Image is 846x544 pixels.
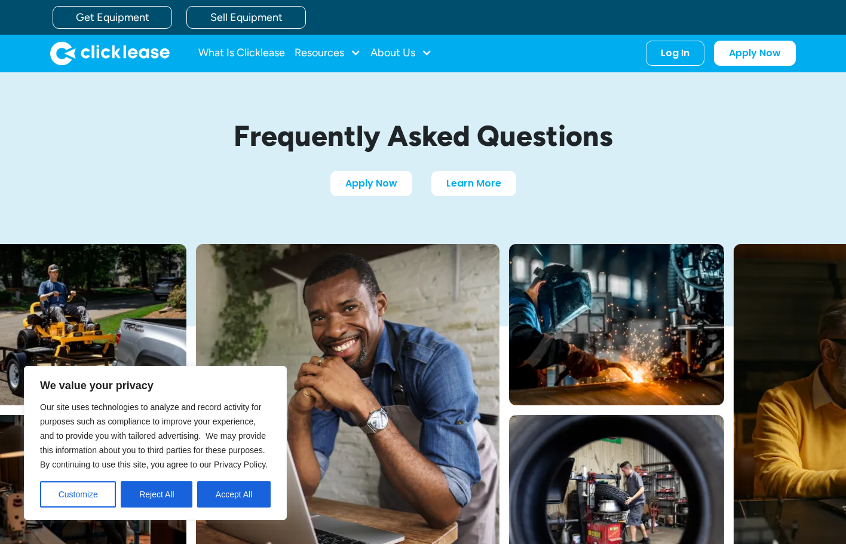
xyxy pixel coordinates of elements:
[295,41,361,65] div: Resources
[50,41,170,65] img: Clicklease logo
[40,481,116,508] button: Customize
[370,41,432,65] div: About Us
[24,366,287,520] div: We value your privacy
[509,244,724,405] img: A welder in a large mask working on a large pipe
[186,6,306,29] a: Sell Equipment
[198,41,285,65] a: What Is Clicklease
[121,481,192,508] button: Reject All
[197,481,271,508] button: Accept All
[40,378,271,393] p: We value your privacy
[661,47,689,59] div: Log In
[50,41,170,65] a: home
[142,120,704,152] h1: Frequently Asked Questions
[714,41,796,66] a: Apply Now
[53,6,172,29] a: Get Equipment
[330,171,412,196] a: Apply Now
[40,402,268,469] span: Our site uses technologies to analyze and record activity for purposes such as compliance to impr...
[431,171,516,196] a: Learn More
